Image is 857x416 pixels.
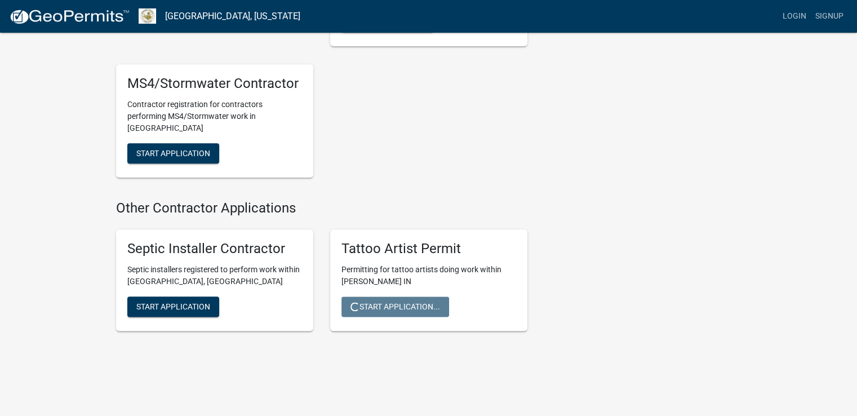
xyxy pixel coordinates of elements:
[116,200,527,340] wm-workflow-list-section: Other Contractor Applications
[139,8,156,24] img: Howard County, Indiana
[116,200,527,216] h4: Other Contractor Applications
[341,296,449,317] button: Start Application...
[350,302,440,311] span: Start Application...
[136,148,210,157] span: Start Application
[165,7,300,26] a: [GEOGRAPHIC_DATA], [US_STATE]
[127,143,219,163] button: Start Application
[811,6,848,27] a: Signup
[127,264,302,287] p: Septic installers registered to perform work within [GEOGRAPHIC_DATA], [GEOGRAPHIC_DATA]
[136,302,210,311] span: Start Application
[778,6,811,27] a: Login
[127,99,302,134] p: Contractor registration for contractors performing MS4/Stormwater work in [GEOGRAPHIC_DATA]
[127,296,219,317] button: Start Application
[127,76,302,92] h5: MS4/Stormwater Contractor
[127,241,302,257] h5: Septic Installer Contractor
[341,241,516,257] h5: Tattoo Artist Permit
[341,264,516,287] p: Permitting for tattoo artists doing work within [PERSON_NAME] IN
